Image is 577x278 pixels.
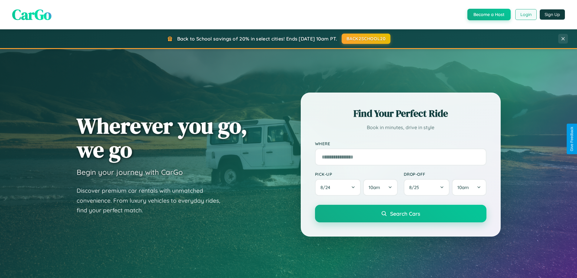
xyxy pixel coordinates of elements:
span: Search Cars [390,210,420,217]
button: 8/24 [315,179,361,196]
label: Pick-up [315,172,398,177]
p: Discover premium car rentals with unmatched convenience. From luxury vehicles to everyday rides, ... [77,186,228,215]
button: Sign Up [540,9,565,20]
button: 8/25 [404,179,450,196]
span: 10am [369,185,380,190]
span: 8 / 25 [409,185,422,190]
span: 10am [457,185,469,190]
button: 10am [363,179,397,196]
button: Search Cars [315,205,486,222]
label: Drop-off [404,172,486,177]
button: 10am [452,179,486,196]
label: Where [315,141,486,146]
span: CarGo [12,5,51,25]
button: Login [515,9,537,20]
h2: Find Your Perfect Ride [315,107,486,120]
button: BACK2SCHOOL20 [342,34,390,44]
span: Back to School savings of 20% in select cities! Ends [DATE] 10am PT. [177,36,337,42]
p: Book in minutes, drive in style [315,123,486,132]
div: Give Feedback [570,127,574,151]
h1: Wherever you go, we go [77,114,247,162]
h3: Begin your journey with CarGo [77,168,183,177]
span: 8 / 24 [320,185,333,190]
button: Become a Host [467,9,511,20]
